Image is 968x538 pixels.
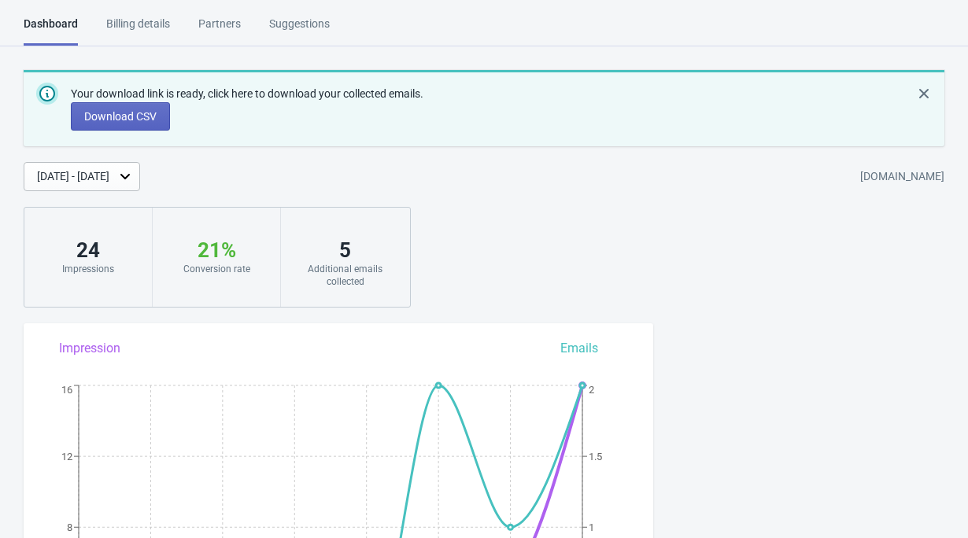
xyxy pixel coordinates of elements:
[106,16,170,43] div: Billing details
[910,79,938,108] button: Dismiss notification
[61,451,72,462] tspan: 12
[61,384,72,396] tspan: 16
[24,16,78,46] div: Dashboard
[71,86,423,102] p: Your download link is ready, click here to download your collected emails.
[84,110,157,123] span: Download CSV
[198,16,241,43] div: Partners
[71,102,170,131] button: Download CSV
[168,263,264,275] div: Conversion rate
[168,238,264,263] div: 21 %
[269,16,330,43] div: Suggestions
[589,521,594,533] tspan: 1
[37,168,109,185] div: [DATE] - [DATE]
[860,163,944,191] div: [DOMAIN_NAME]
[297,263,393,288] div: Additional emails collected
[297,238,393,263] div: 5
[67,521,72,533] tspan: 8
[589,451,602,462] tspan: 1.5
[589,384,594,396] tspan: 2
[40,263,136,275] div: Impressions
[40,238,136,263] div: 24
